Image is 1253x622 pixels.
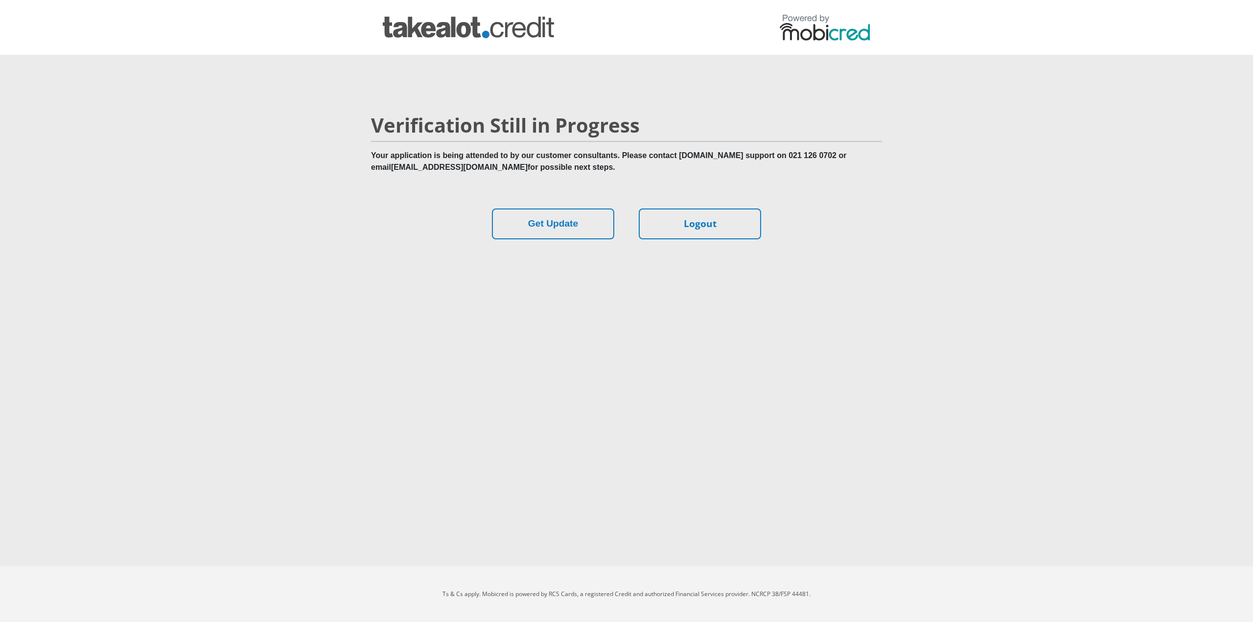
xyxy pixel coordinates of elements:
[492,208,614,239] button: Get Update
[639,208,761,239] a: Logout
[371,114,882,137] h2: Verification Still in Progress
[383,17,554,38] img: takealot_credit logo
[355,590,898,599] p: Ts & Cs apply. Mobicred is powered by RCS Cards, a registered Credit and authorized Financial Ser...
[371,151,846,171] b: Your application is being attended to by our customer consultants. Please contact [DOMAIN_NAME] s...
[780,14,870,41] img: powered by mobicred logo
